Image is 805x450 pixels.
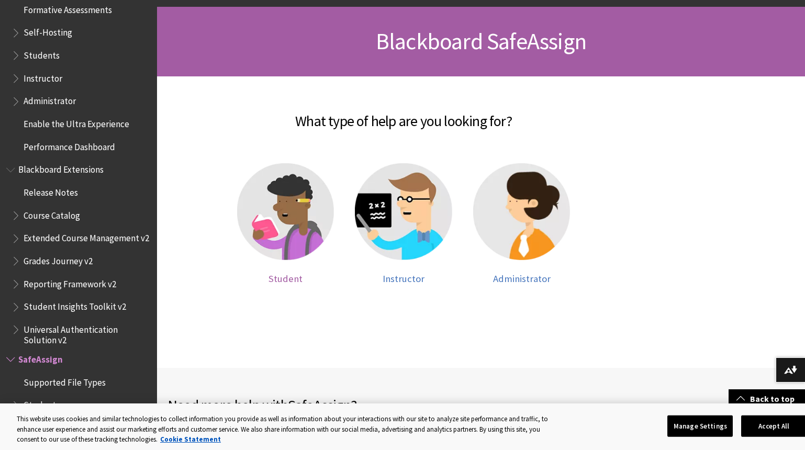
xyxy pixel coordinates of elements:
span: Student [24,397,56,411]
span: Blackboard Extensions [18,161,104,175]
img: Administrator help [473,163,571,261]
img: Instructor help [355,163,452,261]
span: Grades Journey v2 [24,252,93,266]
span: Universal Authentication Solution v2 [24,321,150,345]
div: This website uses cookies and similar technologies to collect information you provide as well as ... [17,414,564,445]
h2: What type of help are you looking for? [167,97,640,132]
span: Student Insights Toolkit v2 [24,298,126,312]
span: Performance Dashboard [24,138,115,152]
span: Administrator [493,273,551,285]
span: Enable the Ultra Experience [24,115,129,129]
span: Formative Assessments [24,1,112,15]
span: Students [24,47,60,61]
span: Release Notes [24,184,78,198]
span: Instructor [24,70,62,84]
span: Course Catalog [24,207,80,221]
a: Back to top [729,389,805,409]
a: Student help Student [237,163,334,285]
span: Extended Course Management v2 [24,230,149,244]
img: Student help [237,163,334,261]
span: Self-Hosting [24,24,72,38]
a: More information about your privacy, opens in a new tab [160,435,221,444]
span: Blackboard SafeAssign [376,27,586,55]
nav: Book outline for Blackboard Extensions [6,161,151,346]
span: SafeAssign [18,351,63,365]
span: SafeAssign [288,396,351,414]
span: Student [269,273,303,285]
h2: Need more help with ? [167,394,481,416]
span: Reporting Framework v2 [24,275,116,289]
span: Supported File Types [24,374,106,388]
span: Administrator [24,93,76,107]
span: Instructor [383,273,424,285]
a: Administrator help Administrator [473,163,571,285]
a: Instructor help Instructor [355,163,452,285]
button: Manage Settings [667,415,733,437]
